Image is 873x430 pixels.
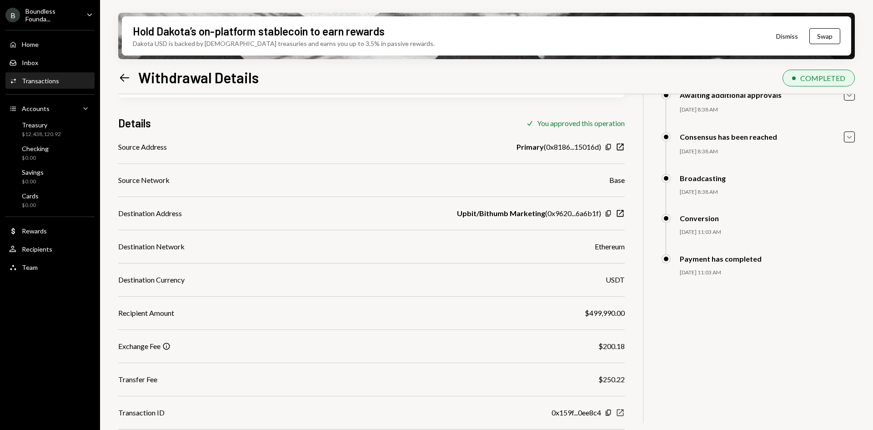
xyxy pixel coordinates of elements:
[118,116,151,131] h3: Details
[552,407,601,418] div: 0x159f...0ee8c4
[765,25,809,47] button: Dismiss
[22,131,61,138] div: $12,438,120.92
[517,142,601,152] div: ( 0x8186...15016d )
[133,24,385,39] div: Hold Dakota’s on-platform stablecoin to earn rewards
[457,208,545,219] b: Upbit/Bithumb Marketing
[22,168,44,176] div: Savings
[5,223,95,239] a: Rewards
[22,59,38,66] div: Inbox
[5,166,95,187] a: Savings$0.00
[118,341,161,352] div: Exchange Fee
[680,214,719,223] div: Conversion
[5,241,95,257] a: Recipients
[5,142,95,164] a: Checking$0.00
[537,119,625,127] div: You approved this operation
[457,208,601,219] div: ( 0x9620...6a6b1f )
[517,142,544,152] b: Primary
[118,374,157,385] div: Transfer Fee
[5,118,95,140] a: Treasury$12,438,120.92
[118,274,185,285] div: Destination Currency
[680,106,855,114] div: [DATE] 8:38 AM
[800,74,845,82] div: COMPLETED
[680,132,777,141] div: Consensus has been reached
[5,54,95,71] a: Inbox
[22,263,38,271] div: Team
[118,407,165,418] div: Transaction ID
[22,40,39,48] div: Home
[598,341,625,352] div: $200.18
[22,145,49,152] div: Checking
[5,259,95,275] a: Team
[680,91,782,99] div: Awaiting additional approvals
[5,100,95,116] a: Accounts
[680,174,726,182] div: Broadcasting
[609,175,625,186] div: Base
[22,202,39,209] div: $0.00
[118,142,167,152] div: Source Address
[133,39,435,48] div: Dakota USD is backed by [DEMOGRAPHIC_DATA] treasuries and earns you up to 3.5% in passive rewards.
[680,228,855,236] div: [DATE] 11:03 AM
[22,77,59,85] div: Transactions
[138,68,259,86] h1: Withdrawal Details
[606,274,625,285] div: USDT
[118,175,170,186] div: Source Network
[22,245,52,253] div: Recipients
[585,308,625,319] div: $499,990.00
[22,154,49,162] div: $0.00
[118,208,182,219] div: Destination Address
[680,148,855,156] div: [DATE] 8:38 AM
[22,178,44,186] div: $0.00
[22,121,61,129] div: Treasury
[118,308,174,319] div: Recipient Amount
[5,36,95,52] a: Home
[680,269,855,277] div: [DATE] 11:03 AM
[25,7,79,23] div: Boundless Founda...
[680,254,762,263] div: Payment has completed
[680,188,855,196] div: [DATE] 8:38 AM
[22,105,50,112] div: Accounts
[595,241,625,252] div: Ethereum
[22,227,47,235] div: Rewards
[5,8,20,22] div: B
[22,192,39,200] div: Cards
[809,28,840,44] button: Swap
[5,72,95,89] a: Transactions
[118,241,185,252] div: Destination Network
[598,374,625,385] div: $250.22
[5,189,95,211] a: Cards$0.00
